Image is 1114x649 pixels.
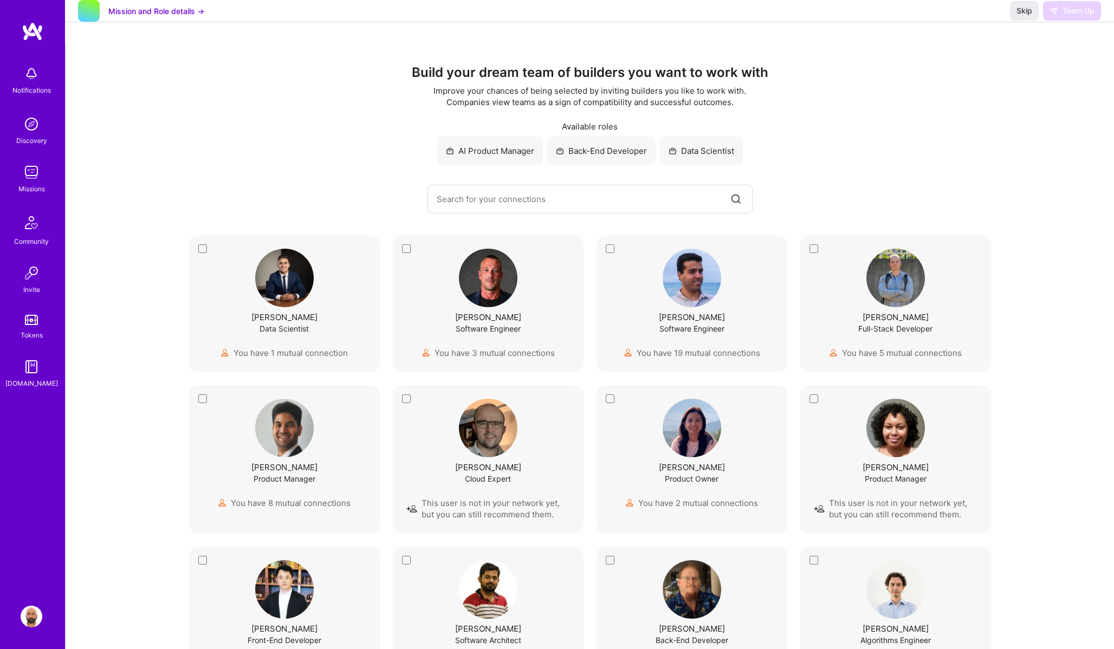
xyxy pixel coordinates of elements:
img: tokens [25,315,38,325]
img: mutualConnections icon [218,498,226,507]
img: mutualConnections icon [221,348,229,357]
div: Software Engineer [456,323,521,334]
img: mutualConnections icon [624,348,632,357]
div: Back-End Developer [656,634,728,646]
div: [PERSON_NAME] [455,462,521,473]
img: bell [21,63,42,85]
div: AI Product Manager [437,137,543,165]
div: Data Scientist [260,323,309,334]
img: logo [22,22,43,41]
div: You have 1 mutual connection [221,347,348,359]
div: [PERSON_NAME] [863,311,929,323]
img: User Avatar [663,249,721,307]
div: [PERSON_NAME] [455,311,521,323]
img: User Avatar [255,560,314,619]
div: Product Owner [665,473,718,484]
div: You have 8 mutual connections [218,497,351,509]
div: Available roles [87,121,1092,132]
img: User Avatar [21,606,42,627]
div: Notifications [12,85,51,96]
img: mutualConnections icon [625,498,634,507]
div: Back-End Developer [547,137,656,165]
img: default icon [814,504,825,513]
img: guide book [21,356,42,378]
img: mutualConnections icon [422,348,430,357]
img: User Avatar [663,560,721,619]
a: User Avatar [18,606,45,627]
h3: Build your dream team of builders you want to work with [87,65,1092,81]
div: [PERSON_NAME] [251,311,318,323]
button: Mission and Role details → [108,5,204,17]
div: Improve your chances of being selected by inviting builders you like to work with. Companies view... [429,85,751,108]
div: [PERSON_NAME] [455,623,521,634]
img: User Avatar [255,399,314,457]
div: Algorithms Engineer [860,634,931,646]
div: Community [14,236,49,247]
div: This user is not in your network yet, but you can still recommend them. [406,497,570,520]
img: User Avatar [866,399,925,457]
img: discovery [21,113,42,135]
img: Community [18,210,44,236]
img: User Avatar [663,399,721,457]
div: Product Manager [865,473,927,484]
div: [PERSON_NAME] [659,462,725,473]
img: default icon [406,504,417,513]
img: User Avatar [459,560,517,619]
i: icon SuitcaseGray [556,147,564,155]
div: You have 3 mutual connections [422,347,555,359]
div: This user is not in your network yet, but you can still recommend them. [814,497,977,520]
i: icon SuitcaseGray [669,147,677,155]
img: teamwork [21,161,42,183]
div: Cloud Expert [465,473,511,484]
i: icon SuitcaseGray [446,147,454,155]
img: User Avatar [866,249,925,307]
div: Data Scientist [660,137,743,165]
img: User Avatar [459,249,517,307]
div: [DOMAIN_NAME] [5,378,58,389]
div: You have 2 mutual connections [625,497,758,509]
img: Invite [21,262,42,284]
div: [PERSON_NAME] [659,311,725,323]
div: Software Engineer [659,323,724,334]
input: Search for your connections [437,185,729,213]
div: [PERSON_NAME] [251,462,318,473]
div: Software Architect [455,634,521,646]
span: Skip [1016,5,1032,16]
div: Discovery [16,135,47,146]
div: Invite [23,284,40,295]
img: User Avatar [255,249,314,307]
img: User Avatar [866,560,925,619]
div: [PERSON_NAME] [251,623,318,634]
div: [PERSON_NAME] [863,462,929,473]
div: You have 19 mutual connections [624,347,760,359]
div: [PERSON_NAME] [863,623,929,634]
div: Front-End Developer [248,634,321,646]
div: [PERSON_NAME] [659,623,725,634]
button: Skip [1010,1,1039,21]
i: icon SearchGrey [729,192,743,206]
div: Tokens [21,329,43,341]
img: mutualConnections icon [829,348,838,357]
div: You have 5 mutual connections [829,347,962,359]
div: Full-Stack Developer [858,323,932,334]
div: Product Manager [254,473,315,484]
div: Missions [18,183,45,194]
img: User Avatar [459,399,517,457]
